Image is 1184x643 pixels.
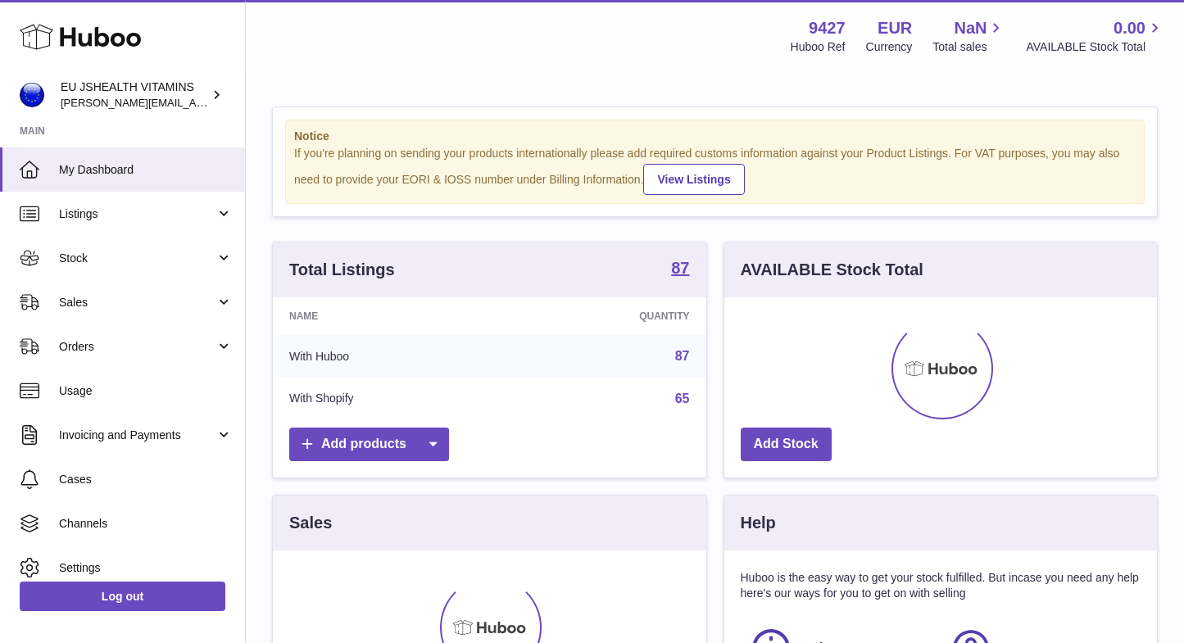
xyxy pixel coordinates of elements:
a: Log out [20,582,225,611]
td: With Huboo [273,335,506,378]
h3: Help [741,512,776,534]
span: Stock [59,251,215,266]
span: [PERSON_NAME][EMAIL_ADDRESS][DOMAIN_NAME] [61,96,329,109]
a: NaN Total sales [932,17,1005,55]
a: 65 [675,392,690,405]
div: If you're planning on sending your products internationally please add required customs informati... [294,146,1136,195]
h3: Total Listings [289,259,395,281]
img: laura@jessicasepel.com [20,83,44,107]
span: 0.00 [1114,17,1145,39]
span: Listings [59,206,215,222]
a: 87 [675,349,690,363]
span: Total sales [932,39,1005,55]
div: EU JSHEALTH VITAMINS [61,79,208,111]
span: Invoicing and Payments [59,428,215,443]
div: Huboo Ref [791,39,846,55]
span: Usage [59,383,233,399]
span: Sales [59,295,215,310]
strong: 87 [671,260,689,276]
a: Add Stock [741,428,832,461]
span: My Dashboard [59,162,233,178]
span: Orders [59,339,215,355]
th: Quantity [506,297,706,335]
strong: 9427 [809,17,846,39]
a: Add products [289,428,449,461]
a: 87 [671,260,689,279]
span: Settings [59,560,233,576]
span: NaN [954,17,987,39]
a: View Listings [643,164,744,195]
span: Cases [59,472,233,487]
div: Currency [866,39,913,55]
h3: Sales [289,512,332,534]
a: 0.00 AVAILABLE Stock Total [1026,17,1164,55]
span: Channels [59,516,233,532]
td: With Shopify [273,378,506,420]
strong: EUR [878,17,912,39]
h3: AVAILABLE Stock Total [741,259,923,281]
strong: Notice [294,129,1136,144]
th: Name [273,297,506,335]
p: Huboo is the easy way to get your stock fulfilled. But incase you need any help here's our ways f... [741,570,1141,601]
span: AVAILABLE Stock Total [1026,39,1164,55]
